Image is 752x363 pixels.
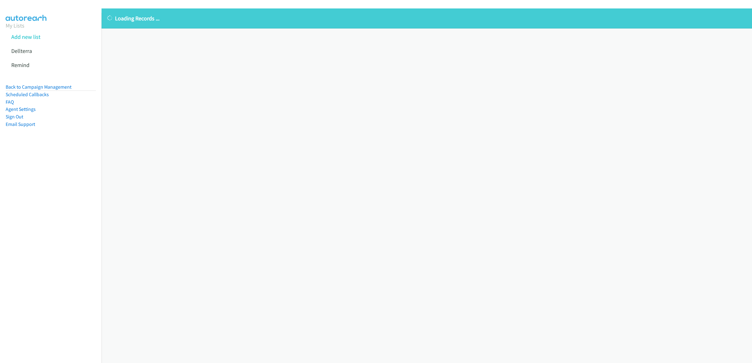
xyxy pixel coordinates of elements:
a: FAQ [6,99,14,105]
a: My Lists [6,22,24,29]
p: Loading Records ... [107,14,746,23]
a: Remind [11,61,29,69]
a: Add new list [11,33,40,40]
a: Sign Out [6,114,23,120]
a: Email Support [6,121,35,127]
a: Scheduled Callbacks [6,91,49,97]
a: Agent Settings [6,106,36,112]
a: Back to Campaign Management [6,84,71,90]
a: Dellterra [11,47,32,54]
